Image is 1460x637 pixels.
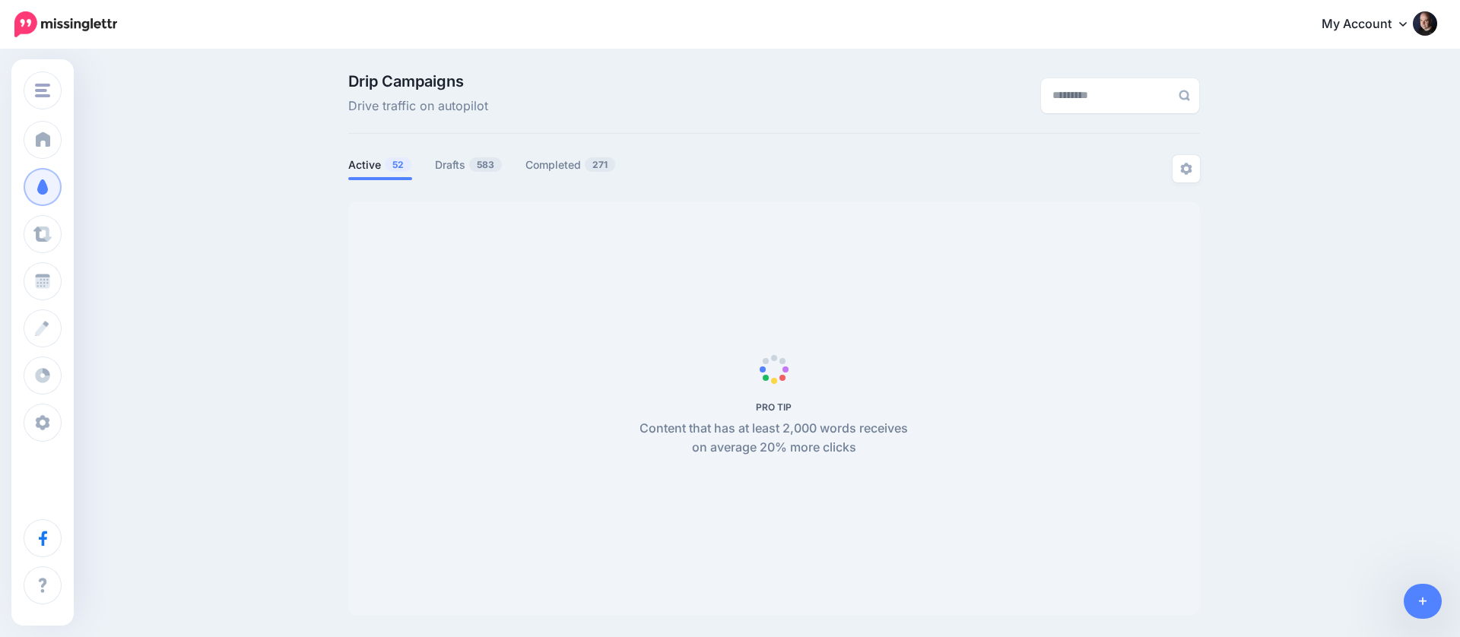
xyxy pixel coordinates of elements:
h5: PRO TIP [631,401,916,413]
span: 271 [585,157,615,172]
span: Drive traffic on autopilot [348,97,488,116]
a: Active52 [348,156,412,174]
img: search-grey-6.png [1179,90,1190,101]
a: Completed271 [525,156,616,174]
span: 583 [469,157,502,172]
a: My Account [1306,6,1437,43]
a: Drafts583 [435,156,503,174]
span: Drip Campaigns [348,74,488,89]
span: 52 [385,157,411,172]
img: settings-grey.png [1180,163,1192,175]
p: Content that has at least 2,000 words receives on average 20% more clicks [631,419,916,458]
img: Missinglettr [14,11,117,37]
img: menu.png [35,84,50,97]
